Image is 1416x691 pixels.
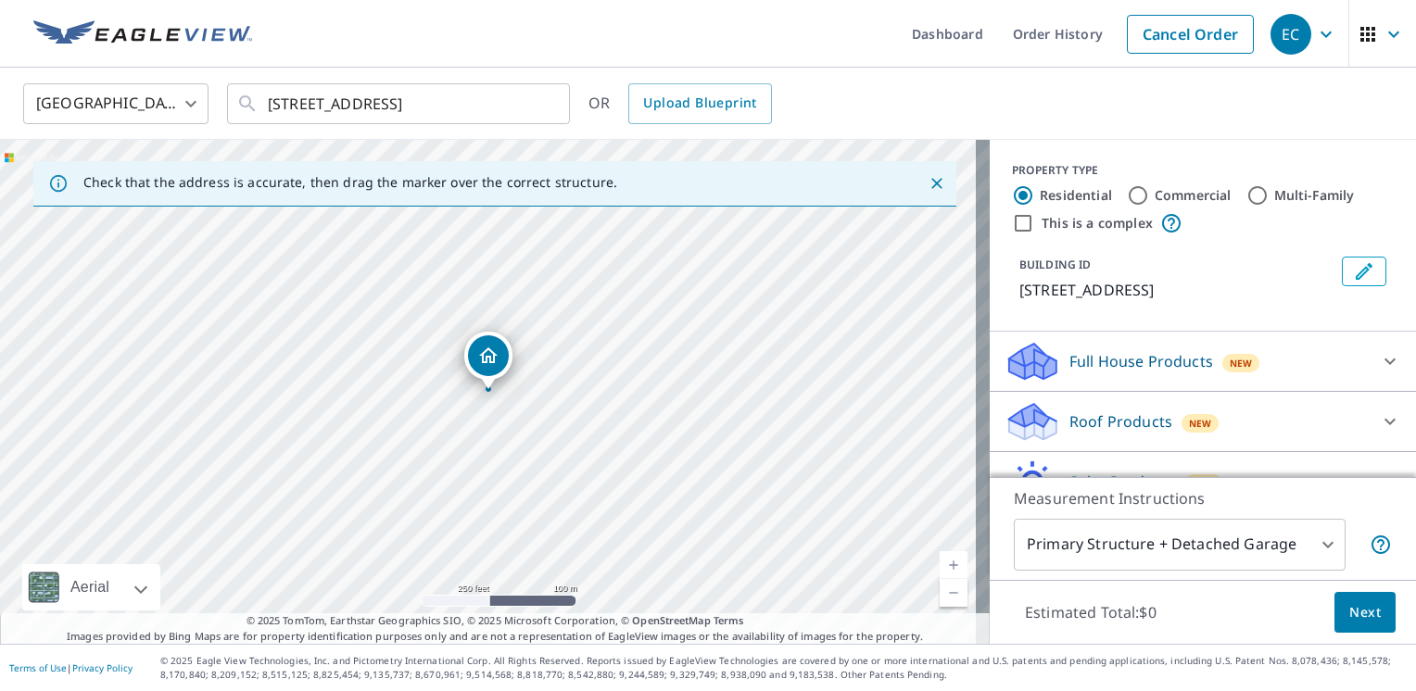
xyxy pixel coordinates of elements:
[1069,350,1213,372] p: Full House Products
[940,551,967,579] a: Current Level 17, Zoom In
[925,171,949,195] button: Close
[1040,186,1112,205] label: Residential
[1069,410,1172,433] p: Roof Products
[1155,186,1232,205] label: Commercial
[1271,14,1311,55] div: EC
[1005,339,1401,383] div: Full House ProductsNew
[72,661,133,674] a: Privacy Policy
[23,78,209,130] div: [GEOGRAPHIC_DATA]
[1230,356,1253,371] span: New
[1274,186,1355,205] label: Multi-Family
[1069,471,1175,493] p: Solar Products
[1019,257,1091,272] p: BUILDING ID
[247,613,744,629] span: © 2025 TomTom, Earthstar Geographics SIO, © 2025 Microsoft Corporation, ©
[1005,459,1401,504] div: Solar ProductsNew
[33,20,252,48] img: EV Logo
[268,78,532,130] input: Search by address or latitude-longitude
[65,564,115,610] div: Aerial
[1127,15,1254,54] a: Cancel Order
[632,613,710,627] a: OpenStreetMap
[9,662,133,673] p: |
[1334,592,1396,634] button: Next
[1010,592,1171,633] p: Estimated Total: $0
[160,654,1407,682] p: © 2025 Eagle View Technologies, Inc. and Pictometry International Corp. All Rights Reserved. Repo...
[1005,399,1401,444] div: Roof ProductsNew
[588,83,772,124] div: OR
[9,661,67,674] a: Terms of Use
[643,92,756,115] span: Upload Blueprint
[940,579,967,607] a: Current Level 17, Zoom Out
[1019,279,1334,301] p: [STREET_ADDRESS]
[1012,162,1394,179] div: PROPERTY TYPE
[1189,416,1212,431] span: New
[464,332,512,389] div: Dropped pin, building 1, Residential property, 4350 NW 1st St Deerfield Beach, FL 33442
[1370,534,1392,556] span: Your report will include the primary structure and a detached garage if one exists.
[1014,487,1392,509] p: Measurement Instructions
[628,83,771,124] a: Upload Blueprint
[714,613,744,627] a: Terms
[83,174,617,191] p: Check that the address is accurate, then drag the marker over the correct structure.
[22,564,160,610] div: Aerial
[1349,601,1381,624] span: Next
[1042,214,1153,232] label: This is a complex
[1014,519,1346,571] div: Primary Structure + Detached Garage
[1342,257,1386,286] button: Edit building 1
